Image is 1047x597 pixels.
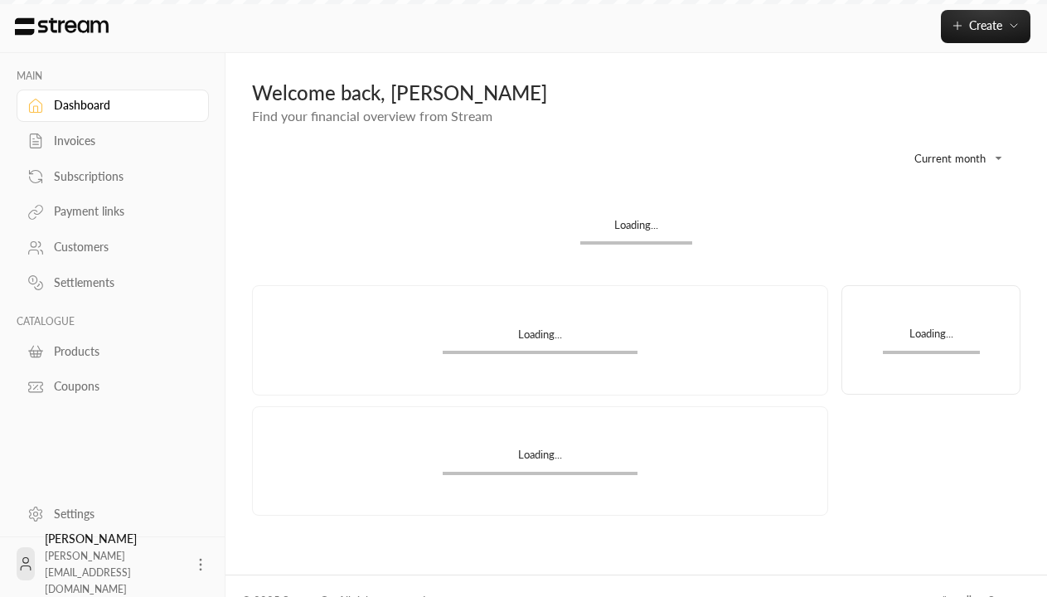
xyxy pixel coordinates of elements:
div: Welcome back, [PERSON_NAME] [252,80,1020,106]
a: Products [17,335,209,367]
span: Find your financial overview from Stream [252,108,492,124]
a: Settings [17,498,209,530]
a: Settlements [17,267,209,299]
a: Invoices [17,125,209,158]
div: Payment links [54,203,188,220]
p: MAIN [17,70,209,83]
a: Dashboard [17,90,209,122]
div: Settlements [54,274,188,291]
div: Subscriptions [54,168,188,185]
div: Loading... [580,217,692,241]
div: [PERSON_NAME] [45,531,182,597]
img: Logo [13,17,110,36]
div: Settings [54,506,188,522]
a: Coupons [17,371,209,403]
button: Create [941,10,1030,43]
div: Customers [54,239,188,255]
a: Subscriptions [17,160,209,192]
p: CATALOGUE [17,315,209,328]
div: Current month [888,137,1012,180]
div: Coupons [54,378,188,395]
div: Loading... [883,326,980,350]
div: Products [54,343,188,360]
a: Payment links [17,196,209,228]
div: Invoices [54,133,188,149]
span: [PERSON_NAME][EMAIL_ADDRESS][DOMAIN_NAME] [45,550,131,595]
div: Dashboard [54,97,188,114]
div: Loading... [443,327,637,351]
a: Customers [17,231,209,264]
span: Create [969,18,1002,32]
div: Loading... [443,447,637,471]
